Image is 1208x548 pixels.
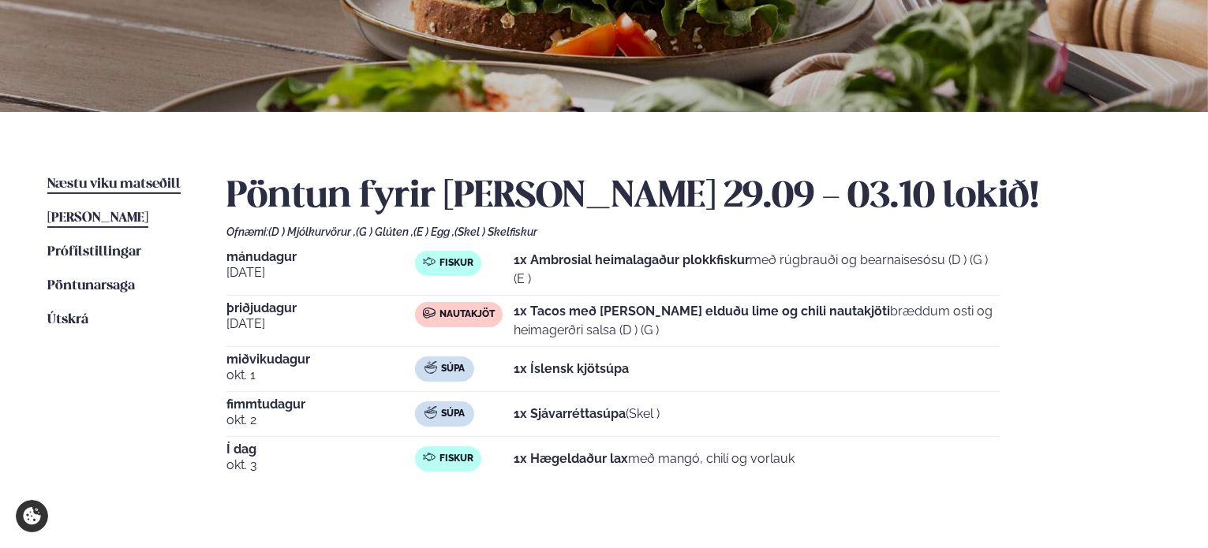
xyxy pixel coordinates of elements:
span: Fiskur [439,257,473,270]
span: mánudagur [226,251,415,263]
span: [DATE] [226,315,415,334]
span: (G ) Glúten , [356,226,413,238]
span: Fiskur [439,453,473,465]
strong: 1x Íslensk kjötsúpa [514,361,629,376]
strong: 1x Ambrosial heimalagaður plokkfiskur [514,252,750,267]
span: (D ) Mjólkurvörur , [268,226,356,238]
span: Útskrá [47,313,88,326]
span: (Skel ) Skelfiskur [454,226,537,238]
img: soup.svg [424,406,437,419]
a: [PERSON_NAME] [47,209,148,228]
span: [DATE] [226,263,415,282]
h2: Pöntun fyrir [PERSON_NAME] 29.09 - 03.10 lokið! [226,175,1161,219]
a: Pöntunarsaga [47,277,135,296]
p: með mangó, chilí og vorlauk [514,449,795,468]
strong: 1x Sjávarréttasúpa [514,406,626,421]
p: (Skel ) [514,404,660,423]
span: okt. 1 [226,366,415,385]
strong: 1x Hægeldaður lax [514,451,628,466]
p: bræddum osti og heimagerðri salsa (D ) (G ) [514,302,1000,340]
span: Súpa [441,363,465,375]
span: miðvikudagur [226,353,415,366]
span: [PERSON_NAME] [47,211,148,225]
img: fish.svg [423,255,436,268]
a: Cookie settings [16,500,48,532]
span: Pöntunarsaga [47,279,135,293]
a: Næstu viku matseðill [47,175,181,194]
span: Súpa [441,408,465,420]
span: Nautakjöt [439,308,495,321]
span: þriðjudagur [226,302,415,315]
img: fish.svg [423,451,436,464]
span: fimmtudagur [226,398,415,411]
span: Í dag [226,443,415,456]
strong: 1x Tacos með [PERSON_NAME] elduðu lime og chili nautakjöti [514,304,890,319]
span: (E ) Egg , [413,226,454,238]
p: með rúgbrauði og bearnaisesósu (D ) (G ) (E ) [514,251,1000,289]
span: okt. 2 [226,411,415,430]
span: Prófílstillingar [47,245,141,259]
a: Útskrá [47,311,88,330]
img: beef.svg [423,307,436,319]
span: okt. 3 [226,456,415,475]
div: Ofnæmi: [226,226,1161,238]
span: Næstu viku matseðill [47,177,181,191]
img: soup.svg [424,361,437,374]
a: Prófílstillingar [47,243,141,262]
